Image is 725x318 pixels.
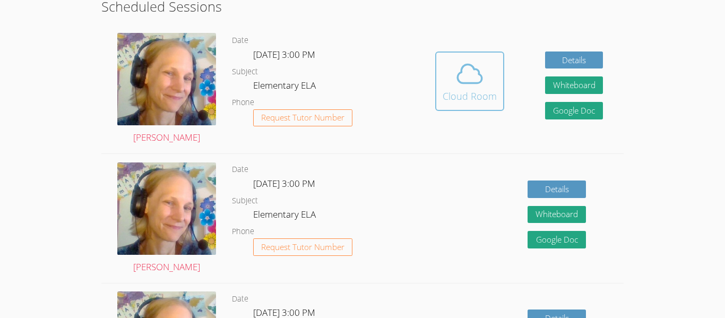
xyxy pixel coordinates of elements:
dt: Subject [232,194,258,208]
div: Cloud Room [443,89,497,104]
span: Request Tutor Number [261,114,344,122]
dt: Date [232,34,248,47]
a: Details [528,181,586,198]
span: [DATE] 3:00 PM [253,177,315,190]
button: Request Tutor Number [253,238,352,256]
dt: Phone [232,225,254,238]
img: avatar.png [117,33,216,125]
a: Google Doc [545,102,603,119]
dd: Elementary ELA [253,207,318,225]
dt: Phone [232,96,254,109]
a: Google Doc [528,231,586,248]
button: Request Tutor Number [253,109,352,127]
a: [PERSON_NAME] [117,162,216,275]
dt: Subject [232,65,258,79]
a: [PERSON_NAME] [117,33,216,145]
span: [DATE] 3:00 PM [253,48,315,61]
a: Details [545,51,603,69]
dt: Date [232,293,248,306]
dd: Elementary ELA [253,78,318,96]
button: Cloud Room [435,51,504,111]
button: Whiteboard [528,206,586,224]
img: avatar.png [117,162,216,255]
dt: Date [232,163,248,176]
button: Whiteboard [545,76,603,94]
span: Request Tutor Number [261,243,344,251]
